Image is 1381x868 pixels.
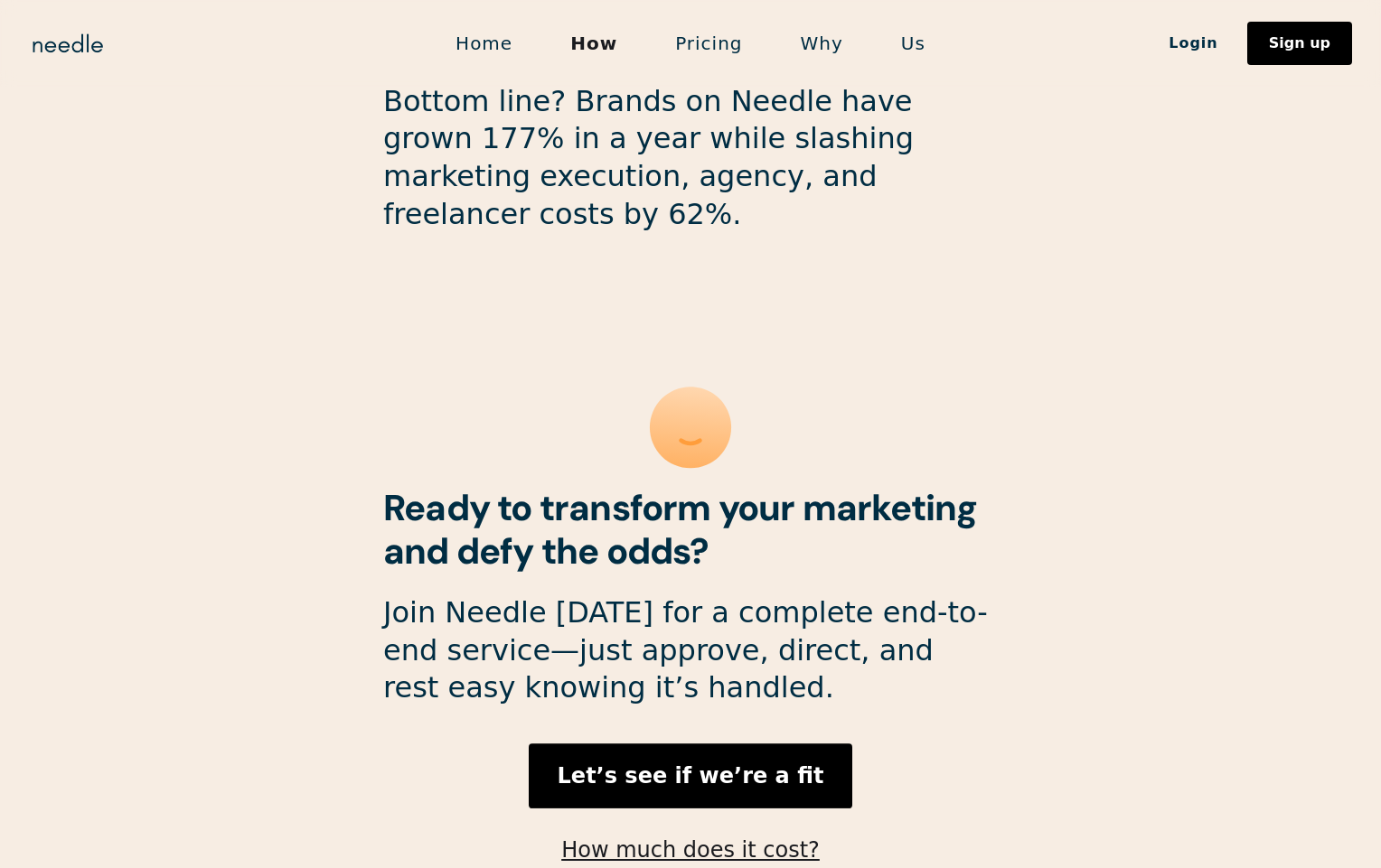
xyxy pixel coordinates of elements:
a: Why [772,24,872,62]
a: How [541,24,646,62]
a: Us [872,24,954,62]
div: Sign up [1269,36,1330,51]
a: Home [427,24,541,62]
a: Let’s see if we’re a fit [529,743,853,808]
a: How much does it cost? [561,837,820,863]
a: Sign up [1247,22,1352,65]
h2: Ready to transform your marketing and defy the odds? [383,486,998,573]
a: Pricing [646,24,771,62]
strong: Let’s see if we’re a fit [558,763,824,789]
p: Join Needle [DATE] for a complete end-to-end service—just approve, direct, and rest easy knowing ... [383,594,998,707]
p: Bottom line? Brands on Needle have grown 177% in a year while slashing marketing execution, agenc... [383,83,998,233]
a: Login [1140,28,1247,59]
